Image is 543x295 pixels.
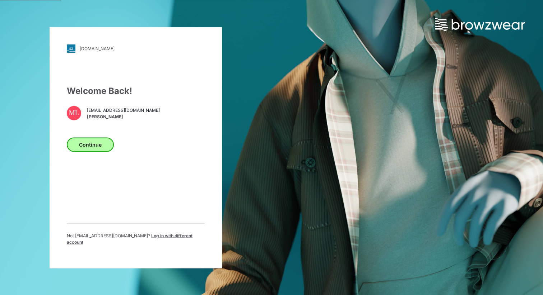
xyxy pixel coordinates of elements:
div: ML [67,106,81,120]
button: Continue [67,137,114,152]
span: [PERSON_NAME] [87,114,160,120]
div: Welcome Back! [67,84,205,97]
a: [DOMAIN_NAME] [67,44,205,53]
img: svg+xml;base64,PHN2ZyB3aWR0aD0iMjgiIGhlaWdodD0iMjgiIHZpZXdCb3g9IjAgMCAyOCAyOCIgZmlsbD0ibm9uZSIgeG... [67,44,75,53]
img: browzwear-logo.73288ffb.svg [435,18,525,31]
span: [EMAIL_ADDRESS][DOMAIN_NAME] [87,107,160,114]
div: [DOMAIN_NAME] [80,46,115,51]
p: Not [EMAIL_ADDRESS][DOMAIN_NAME] ? [67,232,205,245]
